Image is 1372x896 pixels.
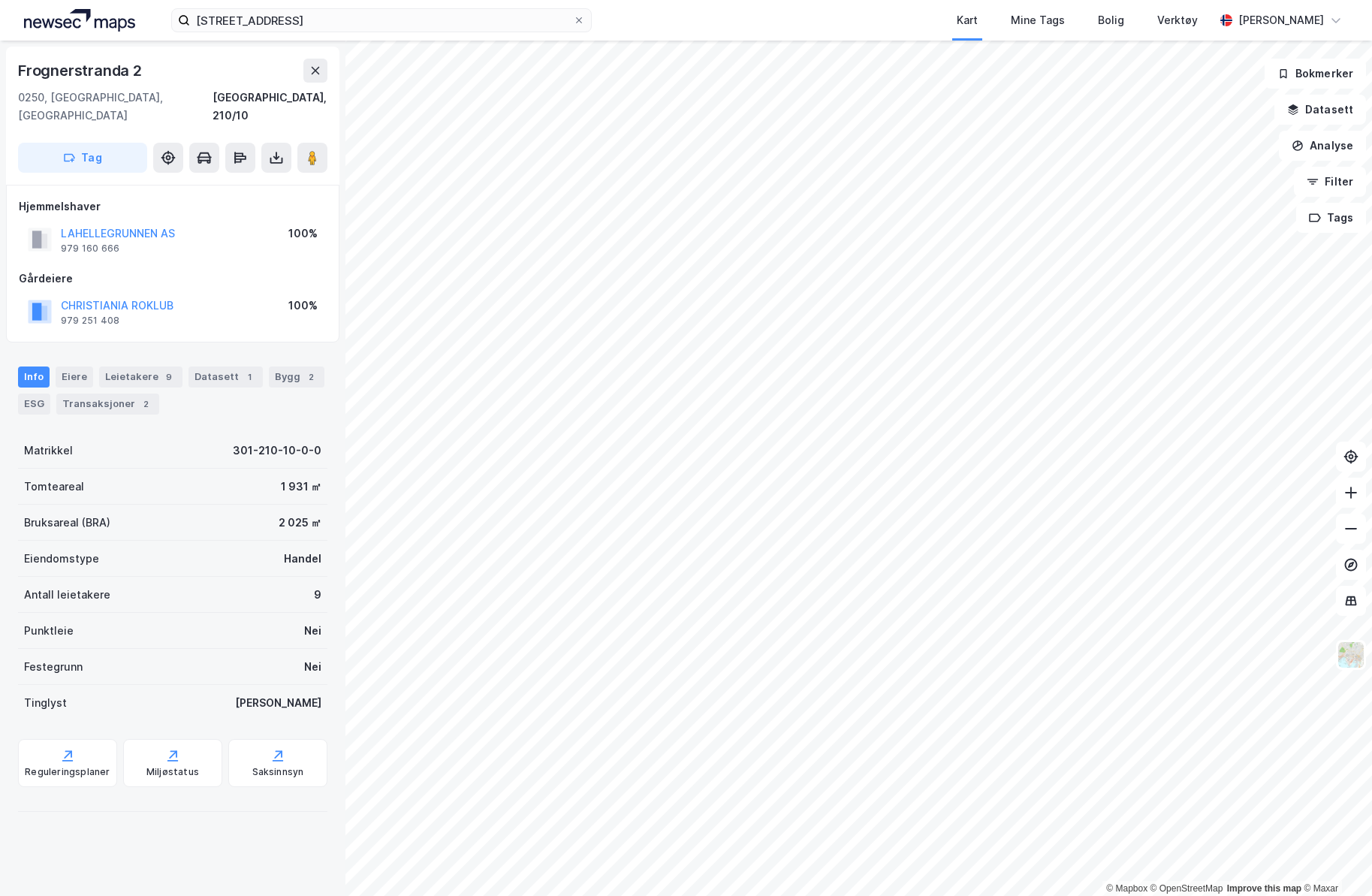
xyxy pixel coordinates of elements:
[288,297,318,315] div: 100%
[281,478,321,496] div: 1 931 ㎡
[1296,203,1366,233] button: Tags
[304,622,321,640] div: Nei
[161,370,176,385] div: 9
[1011,11,1065,29] div: Mine Tags
[18,89,213,125] div: 0250, [GEOGRAPHIC_DATA], [GEOGRAPHIC_DATA]
[24,514,110,532] div: Bruksareal (BRA)
[284,550,321,568] div: Handel
[1106,883,1147,894] a: Mapbox
[24,622,74,640] div: Punktleie
[24,694,67,712] div: Tinglyst
[24,442,73,460] div: Matrikkel
[1157,11,1198,29] div: Verktøy
[18,143,147,173] button: Tag
[957,11,978,29] div: Kart
[1294,167,1366,197] button: Filter
[18,394,50,415] div: ESG
[213,89,327,125] div: [GEOGRAPHIC_DATA], 210/10
[18,367,50,388] div: Info
[19,198,327,216] div: Hjemmelshaver
[18,59,145,83] div: Frognerstranda 2
[252,766,304,778] div: Saksinnsyn
[303,370,318,385] div: 2
[1227,883,1301,894] a: Improve this map
[56,367,93,388] div: Eiere
[99,367,182,388] div: Leietakere
[138,397,153,412] div: 2
[1297,824,1372,896] iframe: Chat Widget
[1265,59,1366,89] button: Bokmerker
[242,370,257,385] div: 1
[19,270,327,288] div: Gårdeiere
[288,225,318,243] div: 100%
[25,766,110,778] div: Reguleringsplaner
[1297,824,1372,896] div: Kontrollprogram for chat
[146,766,199,778] div: Miljøstatus
[279,514,321,532] div: 2 025 ㎡
[1238,11,1324,29] div: [PERSON_NAME]
[1150,883,1223,894] a: OpenStreetMap
[24,658,83,676] div: Festegrunn
[56,394,159,415] div: Transaksjoner
[235,694,321,712] div: [PERSON_NAME]
[24,586,110,604] div: Antall leietakere
[1098,11,1124,29] div: Bolig
[304,658,321,676] div: Nei
[233,442,321,460] div: 301-210-10-0-0
[188,367,263,388] div: Datasett
[24,550,99,568] div: Eiendomstype
[61,243,119,255] div: 979 160 666
[190,9,573,32] input: Søk på adresse, matrikkel, gårdeiere, leietakere eller personer
[1274,95,1366,125] button: Datasett
[1279,131,1366,161] button: Analyse
[24,9,135,32] img: logo.a4113a55bc3d86da70a041830d287a7e.svg
[24,478,84,496] div: Tomteareal
[1337,641,1365,669] img: Z
[314,586,321,604] div: 9
[269,367,324,388] div: Bygg
[61,315,119,327] div: 979 251 408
